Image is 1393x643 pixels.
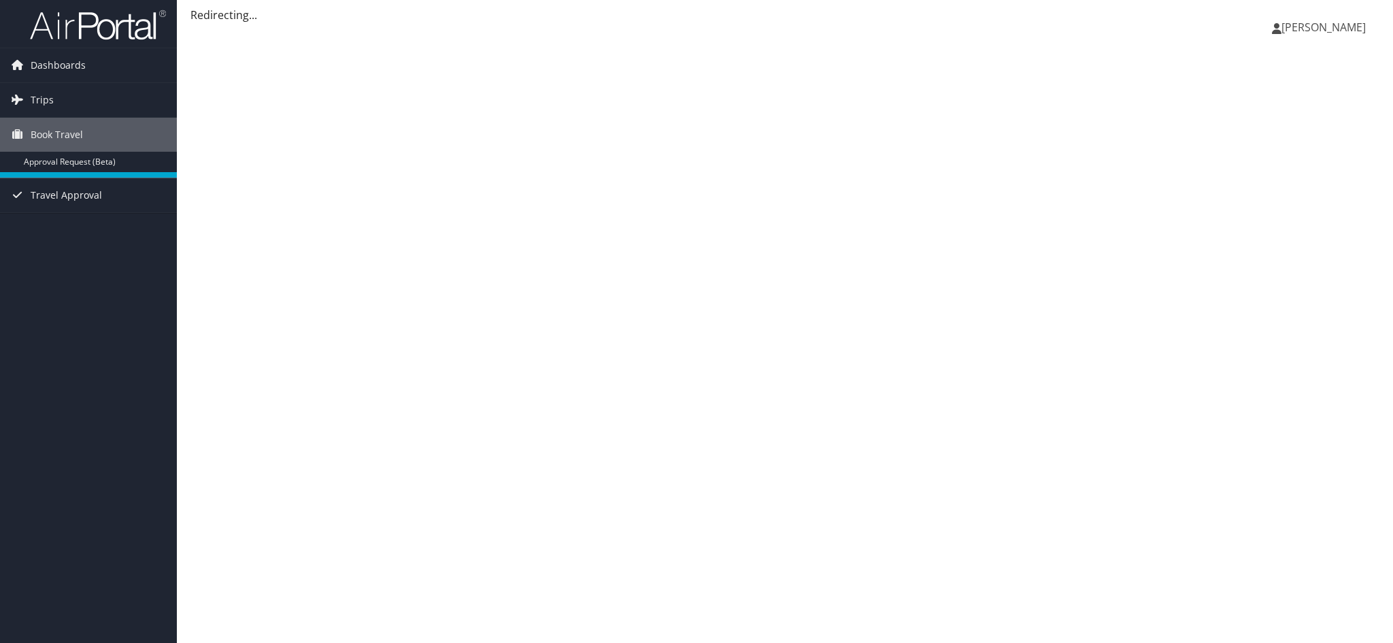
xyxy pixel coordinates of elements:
[190,7,1379,23] div: Redirecting...
[1272,7,1379,48] a: [PERSON_NAME]
[30,9,166,41] img: airportal-logo.png
[1281,20,1366,35] span: [PERSON_NAME]
[31,48,86,82] span: Dashboards
[31,118,83,152] span: Book Travel
[31,83,54,117] span: Trips
[31,178,102,212] span: Travel Approval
